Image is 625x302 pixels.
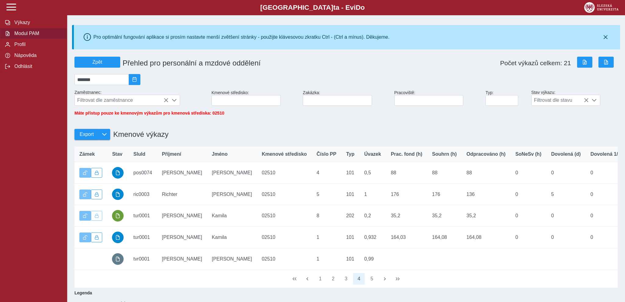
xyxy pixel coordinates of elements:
h1: Přehled pro personální a mzdové oddělení [120,56,394,70]
td: 02510 [257,183,312,205]
td: 0 [511,162,546,184]
button: Výkaz je odemčen. [79,211,91,221]
td: ric0003 [128,183,157,205]
td: 0 [511,205,546,227]
td: 176 [386,183,427,205]
td: 35,2 [462,205,511,227]
div: Pracoviště: [392,88,483,108]
td: 202 [341,205,359,227]
button: schváleno [112,167,124,179]
td: [PERSON_NAME] [207,248,257,270]
span: Nápověda [13,53,62,58]
td: [PERSON_NAME] [157,205,207,227]
span: Číslo PP [316,151,336,157]
span: Odpracováno (h) [467,151,506,157]
span: Profil [13,42,62,47]
td: 0 [546,227,586,248]
button: Uzamknout [91,168,103,178]
td: 0,932 [359,227,386,248]
span: Souhrn (h) [432,151,457,157]
button: Výkaz je odemčen. [79,190,91,199]
span: t [333,4,335,11]
button: prázdný [112,253,124,265]
td: 35,2 [427,205,462,227]
span: Výkazy [13,20,62,25]
span: SoNeSv (h) [515,151,541,157]
td: [PERSON_NAME] [157,248,207,270]
span: Filtrovat dle stavu [532,95,589,105]
td: Richter [157,183,207,205]
td: tur0001 [128,205,157,227]
span: Jméno [212,151,228,157]
button: 4 [353,273,365,285]
span: Dovolená (d) [551,151,581,157]
span: Filtrovat dle zaměstnance [75,95,168,105]
td: 136 [462,183,511,205]
td: 1 [312,248,341,270]
button: Export do Excelu [577,57,592,68]
button: podepsáno [112,210,124,222]
h1: Kmenové výkazy [110,127,168,142]
button: Uzamknout [91,233,103,242]
td: Kamila [207,227,257,248]
button: Výkaz je odemčen. [79,233,91,242]
span: Zámek [79,151,95,157]
div: Zaměstnanec: [72,87,209,108]
td: 101 [341,227,359,248]
button: 5 [366,273,378,285]
td: 164,08 [462,227,511,248]
td: 0,5 [359,162,386,184]
td: 101 [341,162,359,184]
button: Uzamknout lze pouze výkaz, který je podepsán a schválen. [91,211,103,221]
td: 164,08 [427,227,462,248]
span: Stav [112,151,122,157]
span: Kmenové středisko [262,151,307,157]
td: 02510 [257,227,312,248]
td: 1 [359,183,386,205]
span: Příjmení [162,151,181,157]
td: 88 [427,162,462,184]
span: Úvazek [364,151,381,157]
td: 0 [511,227,546,248]
span: Počet výkazů celkem: 21 [500,59,571,67]
td: 0,2 [359,205,386,227]
td: 101 [341,183,359,205]
button: Export [74,129,99,140]
td: 35,2 [386,205,427,227]
td: Kamila [207,205,257,227]
span: Odhlásit [13,64,62,69]
td: 0 [546,205,586,227]
td: 0 [511,183,546,205]
td: tur0001 [128,227,157,248]
span: D [356,4,360,11]
td: 88 [462,162,511,184]
img: logo_web_su.png [584,2,619,13]
div: Kmenové středisko: [209,88,300,108]
button: schváleno [112,189,124,200]
button: 2 [327,273,339,285]
div: Zakázka: [300,88,392,108]
td: pos0074 [128,162,157,184]
td: 101 [341,248,359,270]
td: [PERSON_NAME] [207,183,257,205]
button: 1 [315,273,326,285]
span: Export [80,132,94,137]
td: 1 [312,227,341,248]
td: 0 [546,162,586,184]
td: 02510 [257,248,312,270]
button: schváleno [112,232,124,243]
td: 8 [312,205,341,227]
span: Máte přístup pouze ke kmenovým výkazům pro kmenová střediska: 02510 [74,111,224,115]
button: 2025/09 [129,74,140,85]
button: Uzamknout [91,190,103,199]
button: Zpět [74,57,120,68]
td: 164,03 [386,227,427,248]
b: Legenda [72,288,615,298]
button: Výkaz je odemčen. [79,168,91,178]
td: 02510 [257,205,312,227]
span: Prac. fond (h) [391,151,422,157]
span: SluId [133,151,145,157]
span: Modul PAM [13,31,62,36]
td: 02510 [257,162,312,184]
div: Pro optimální fungování aplikace si prosím nastavte menší zvětšení stránky - použijte klávesovou ... [93,34,389,40]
